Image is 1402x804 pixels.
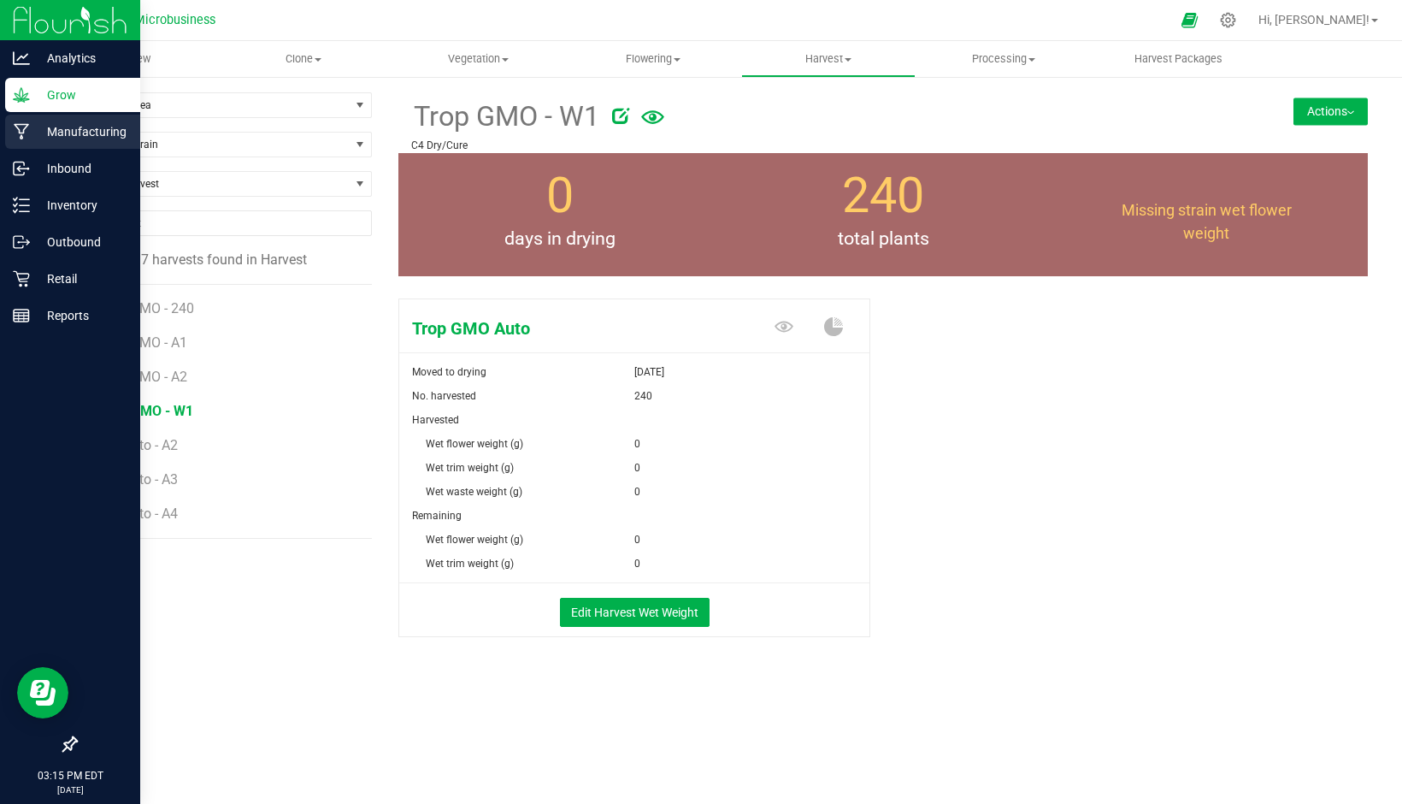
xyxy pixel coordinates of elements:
[734,153,1032,276] group-info-box: Total number of plants
[13,50,30,67] inline-svg: Analytics
[1217,12,1239,28] div: Manage settings
[76,172,350,196] span: Find a Harvest
[13,160,30,177] inline-svg: Inbound
[411,138,1193,153] p: C4 Dry/Cure
[392,51,565,67] span: Vegetation
[30,158,133,179] p: Inbound
[30,195,133,216] p: Inventory
[634,456,640,480] span: 0
[1293,98,1368,125] button: Actions
[634,552,640,576] span: 0
[13,197,30,214] inline-svg: Inventory
[426,558,514,570] span: Wet trim weight (g)
[634,360,664,384] span: [DATE]
[30,269,133,289] p: Retail
[1258,13,1370,27] span: Hi, [PERSON_NAME]!
[13,86,30,103] inline-svg: Grow
[134,13,215,27] span: Microbusiness
[1170,3,1209,37] span: Open Ecommerce Menu
[76,133,350,157] span: Filter by Strain
[1057,153,1355,276] group-info-box: Average wet flower weight
[412,366,486,378] span: Moved to drying
[99,403,193,419] span: Trop GMO - W1
[566,41,741,77] a: Flowering
[634,384,652,408] span: 240
[8,768,133,783] p: 03:15 PM EDT
[742,51,916,67] span: Harvest
[13,234,30,251] inline-svg: Outbound
[634,432,640,456] span: 0
[398,225,722,252] span: days in drying
[30,85,133,105] p: Grow
[412,510,462,522] span: Remaining
[426,438,523,450] span: Wet flower weight (g)
[426,486,522,498] span: Wet waste weight (g)
[99,369,187,385] span: Trop GMO - A2
[412,414,459,426] span: Harvested
[391,41,566,77] a: Vegetation
[30,232,133,252] p: Outbound
[8,783,133,796] p: [DATE]
[1122,201,1292,242] span: Missing strain wet flower weight
[99,334,187,351] span: Trop GMO - A1
[842,167,924,224] span: 240
[411,153,709,276] group-info-box: Days in drying
[1091,41,1266,77] a: Harvest Packages
[30,48,133,68] p: Analytics
[741,41,916,77] a: Harvest
[634,528,640,552] span: 0
[722,225,1045,252] span: total plants
[13,123,30,140] inline-svg: Manufacturing
[546,167,574,224] span: 0
[76,93,350,117] span: Filter by area
[13,307,30,324] inline-svg: Reports
[426,462,514,474] span: Wet trim weight (g)
[1111,51,1246,67] span: Harvest Packages
[217,51,391,67] span: Clone
[411,96,599,138] span: Trop GMO - W1
[634,480,640,504] span: 0
[99,300,194,316] span: Trop GMO - 240
[560,598,710,627] button: Edit Harvest Wet Weight
[30,305,133,326] p: Reports
[30,121,133,142] p: Manufacturing
[399,316,711,341] span: Trop GMO Auto
[13,270,30,287] inline-svg: Retail
[17,667,68,718] iframe: Resource center
[916,51,1090,67] span: Processing
[350,93,371,117] span: select
[426,534,523,546] span: Wet flower weight (g)
[412,390,476,402] span: No. harvested
[216,41,392,77] a: Clone
[75,250,372,270] div: 7 harvests found in Harvest
[567,51,740,67] span: Flowering
[916,41,1091,77] a: Processing
[76,211,371,235] input: NO DATA FOUND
